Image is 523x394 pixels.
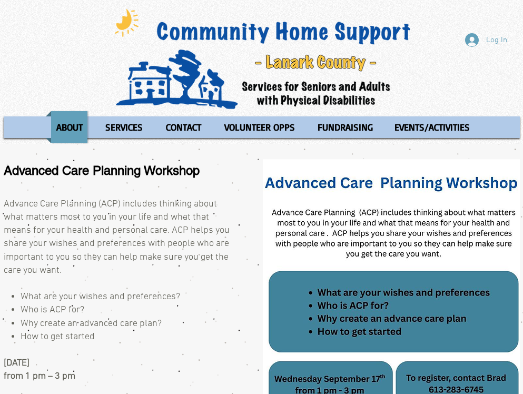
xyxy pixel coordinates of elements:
[4,199,230,276] span: Advance Care Planning (ACP) includes thinking about what matters most to you in your life and wha...
[161,111,206,143] p: CONTACT
[21,331,95,342] span: How to get started ​
[21,318,162,329] span: Why create an advanced care plan?
[390,111,475,143] p: EVENTS/ACTIVITIES
[21,291,180,302] span: What are your wishes and preferences?
[384,111,480,143] a: EVENTS/ACTIVITIES
[220,111,300,143] p: VOLUNTEER OPPS
[458,30,515,50] button: Log In
[308,111,382,143] a: FUNDRAISING
[95,111,153,143] a: SERVICES
[21,304,84,316] span: Who is ACP for?
[101,111,147,143] p: SERVICES
[46,111,93,143] a: ABOUT
[4,358,75,382] span: [DATE] from 1 pm – 3 pm
[155,111,212,143] a: CONTACT
[4,163,200,178] span: Advanced Care Planning Workshop
[482,35,511,46] span: Log In
[313,111,378,143] p: FUNDRAISING
[4,111,520,143] nav: Site
[214,111,305,143] a: VOLUNTEER OPPS
[52,111,87,143] p: ABOUT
